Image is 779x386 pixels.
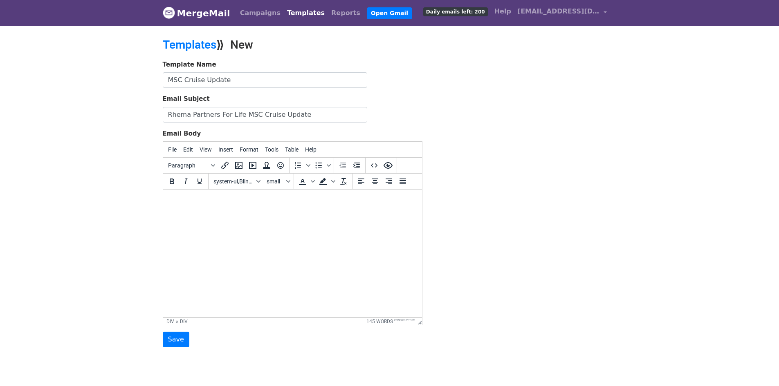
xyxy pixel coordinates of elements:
[193,174,207,188] button: Underline
[420,3,491,20] a: Daily emails left: 200
[396,174,410,188] button: Justify
[518,7,599,16] span: [EMAIL_ADDRESS][DOMAIN_NAME]
[394,319,415,321] a: Powered by Tiny
[240,146,258,153] span: Format
[296,174,316,188] div: Text color
[165,158,218,172] button: Blocks
[168,146,177,153] span: File
[246,158,260,172] button: Insert/edit media
[354,174,368,188] button: Align left
[213,178,254,185] span: system-ui,BlinkMacSystemFont,-apple-system,Segoe UI,Roboto,Oxygen,Ubuntu,Cantarell,Fira Sans,Droi...
[267,178,285,185] span: small
[163,332,189,347] input: Save
[367,158,381,172] button: Source code
[218,146,233,153] span: Insert
[237,5,284,21] a: Campaigns
[274,158,287,172] button: Emoticons
[368,174,382,188] button: Align center
[163,38,461,52] h2: ⟫ New
[423,7,488,16] span: Daily emails left: 200
[367,7,412,19] a: Open Gmail
[337,174,350,188] button: Clear formatting
[163,38,216,51] a: Templates
[232,158,246,172] button: Insert/edit image
[165,174,179,188] button: Bold
[291,158,312,172] div: Numbered list
[316,174,337,188] div: Background color
[163,7,175,19] img: MergeMail logo
[210,174,263,188] button: Fonts
[163,190,422,317] iframe: Rich Text Area. Press ALT-0 for help.
[260,158,274,172] button: Insert template
[163,129,201,138] label: Email Body
[350,158,364,172] button: Increase indent
[381,158,395,172] button: Preview
[180,319,188,324] div: div
[514,3,610,22] a: [EMAIL_ADDRESS][DOMAIN_NAME]
[382,174,396,188] button: Align right
[284,5,328,21] a: Templates
[415,318,422,325] div: Resize
[168,162,208,169] span: Paragraph
[163,60,216,69] label: Template Name
[312,158,332,172] div: Bullet list
[183,146,193,153] span: Edit
[366,319,393,324] button: 145 words
[163,4,230,22] a: MergeMail
[263,174,292,188] button: Font sizes
[491,3,514,20] a: Help
[336,158,350,172] button: Decrease indent
[738,347,779,386] iframe: Chat Widget
[179,174,193,188] button: Italic
[285,146,299,153] span: Table
[163,94,210,104] label: Email Subject
[200,146,212,153] span: View
[218,158,232,172] button: Insert/edit link
[166,319,174,324] div: div
[265,146,278,153] span: Tools
[328,5,364,21] a: Reports
[305,146,317,153] span: Help
[176,319,178,324] div: »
